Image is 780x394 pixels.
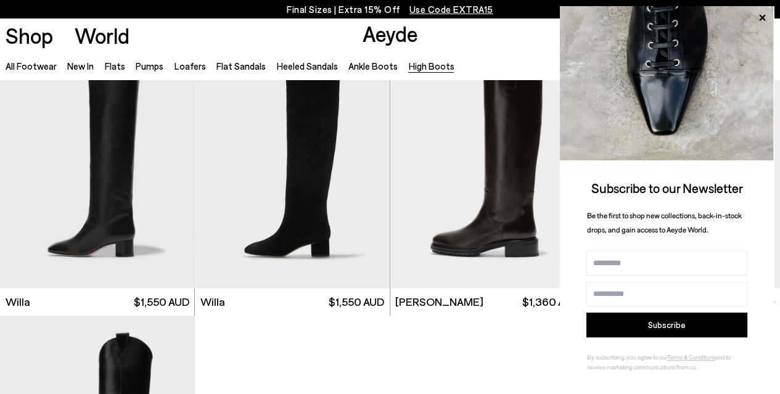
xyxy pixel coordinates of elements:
div: 1 / 6 [195,44,390,289]
img: ca3f721fb6ff708a270709c41d776025.jpg [560,6,774,160]
img: Willa Suede Over-Knee Boots [195,44,390,289]
a: Heeled Sandals [276,60,337,72]
span: Be the first to shop new collections, back-in-stock drops, and gain access to Aeyde World. [587,211,742,234]
span: Willa [6,294,30,310]
a: All Footwear [6,60,57,72]
a: Next slide Previous slide [390,44,585,289]
a: World [75,25,129,46]
span: $1,550 AUD [134,294,189,310]
img: Henry Knee-High Boots [390,44,585,289]
span: Navigate to /collections/ss25-final-sizes [409,4,493,15]
a: High Boots [408,60,454,72]
button: Subscribe [586,313,747,337]
span: Subscribe to our Newsletter [591,180,743,195]
p: Final Sizes | Extra 15% Off [287,2,493,17]
a: Willa $1,550 AUD [195,288,389,316]
span: By subscribing, you agree to our [587,353,667,361]
span: [PERSON_NAME] [395,294,483,310]
a: Shop [6,25,53,46]
a: Terms & Conditions [667,353,715,361]
span: $1,550 AUD [329,294,384,310]
a: Loafers [174,60,206,72]
a: [PERSON_NAME] $1,360 AUD [390,288,585,316]
a: Pumps [136,60,163,72]
a: Flats [105,60,125,72]
a: Flat Sandals [216,60,266,72]
a: Ankle Boots [348,60,398,72]
a: New In [67,60,94,72]
a: Aeyde [362,20,417,46]
div: 1 / 6 [390,44,585,289]
a: Next slide Previous slide [195,44,389,289]
span: Willa [200,294,225,310]
span: $1,360 AUD [522,294,579,310]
